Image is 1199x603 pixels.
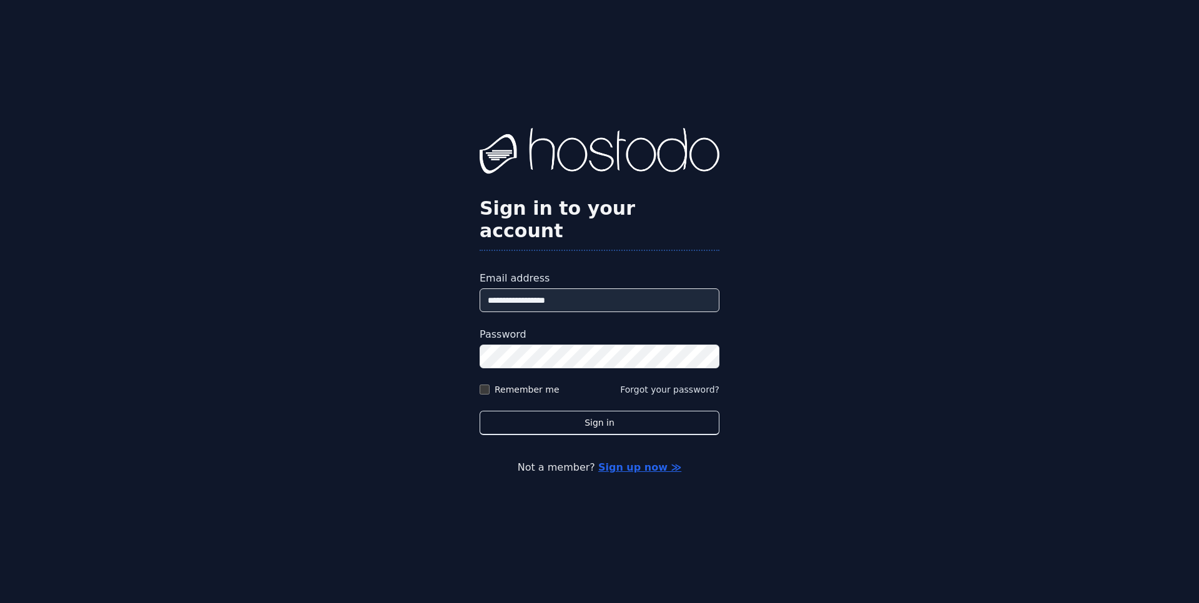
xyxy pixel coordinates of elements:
[495,383,560,396] label: Remember me
[620,383,719,396] button: Forgot your password?
[60,460,1139,475] p: Not a member?
[598,461,681,473] a: Sign up now ≫
[480,327,719,342] label: Password
[480,271,719,286] label: Email address
[480,197,719,242] h2: Sign in to your account
[480,128,719,178] img: Hostodo
[480,411,719,435] button: Sign in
